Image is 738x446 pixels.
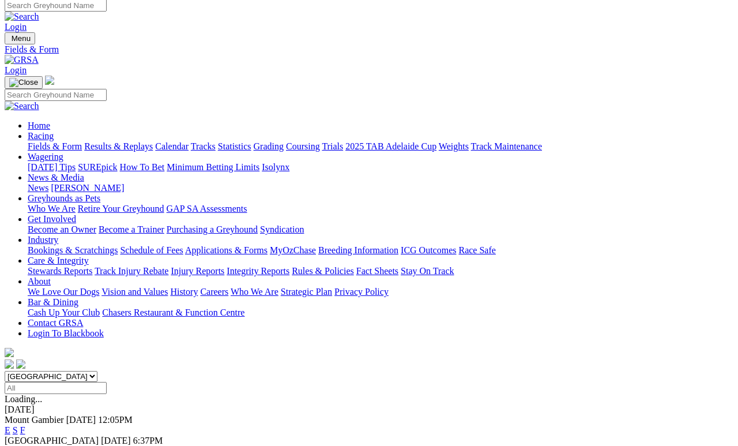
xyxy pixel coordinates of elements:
[101,436,131,445] span: [DATE]
[28,266,92,276] a: Stewards Reports
[28,224,96,234] a: Become an Owner
[28,204,733,214] div: Greyhounds as Pets
[28,193,100,203] a: Greyhounds as Pets
[5,44,733,55] a: Fields & Form
[13,425,18,435] a: S
[51,183,124,193] a: [PERSON_NAME]
[28,162,733,173] div: Wagering
[102,308,244,317] a: Chasers Restaurant & Function Centre
[5,65,27,75] a: Login
[99,224,164,234] a: Become a Trainer
[200,287,228,297] a: Careers
[28,141,82,151] a: Fields & Form
[28,308,100,317] a: Cash Up Your Club
[286,141,320,151] a: Coursing
[345,141,436,151] a: 2025 TAB Adelaide Cup
[28,214,76,224] a: Get Involved
[28,224,733,235] div: Get Involved
[28,245,118,255] a: Bookings & Scratchings
[28,183,733,193] div: News & Media
[28,276,51,286] a: About
[322,141,343,151] a: Trials
[28,121,50,130] a: Home
[170,287,198,297] a: History
[66,415,96,425] span: [DATE]
[28,256,89,265] a: Care & Integrity
[334,287,389,297] a: Privacy Policy
[28,328,104,338] a: Login To Blackbook
[5,404,733,415] div: [DATE]
[292,266,354,276] a: Rules & Policies
[401,266,454,276] a: Stay On Track
[12,34,31,43] span: Menu
[167,224,258,234] a: Purchasing a Greyhound
[439,141,469,151] a: Weights
[281,287,332,297] a: Strategic Plan
[20,425,25,435] a: F
[28,318,83,328] a: Contact GRSA
[98,415,133,425] span: 12:05PM
[167,162,259,172] a: Minimum Betting Limits
[5,436,99,445] span: [GEOGRAPHIC_DATA]
[5,22,27,32] a: Login
[171,266,224,276] a: Injury Reports
[5,55,39,65] img: GRSA
[167,204,247,213] a: GAP SA Assessments
[120,245,183,255] a: Schedule of Fees
[218,141,251,151] a: Statistics
[28,235,58,245] a: Industry
[28,297,78,307] a: Bar & Dining
[28,183,48,193] a: News
[28,204,76,213] a: Who We Are
[16,359,25,369] img: twitter.svg
[78,162,117,172] a: SUREpick
[5,348,14,357] img: logo-grsa-white.png
[95,266,168,276] a: Track Injury Rebate
[9,78,38,87] img: Close
[5,12,39,22] img: Search
[120,162,165,172] a: How To Bet
[471,141,542,151] a: Track Maintenance
[5,32,35,44] button: Toggle navigation
[28,173,84,182] a: News & Media
[191,141,216,151] a: Tracks
[28,131,54,141] a: Racing
[28,308,733,318] div: Bar & Dining
[84,141,153,151] a: Results & Replays
[5,415,64,425] span: Mount Gambier
[28,266,733,276] div: Care & Integrity
[5,89,107,101] input: Search
[260,224,304,234] a: Syndication
[231,287,278,297] a: Who We Are
[262,162,289,172] a: Isolynx
[318,245,398,255] a: Breeding Information
[45,76,54,85] img: logo-grsa-white.png
[270,245,316,255] a: MyOzChase
[254,141,284,151] a: Grading
[28,152,63,162] a: Wagering
[185,245,268,255] a: Applications & Forms
[356,266,398,276] a: Fact Sheets
[101,287,168,297] a: Vision and Values
[28,287,99,297] a: We Love Our Dogs
[401,245,456,255] a: ICG Outcomes
[5,76,43,89] button: Toggle navigation
[458,245,495,255] a: Race Safe
[227,266,289,276] a: Integrity Reports
[28,287,733,297] div: About
[78,204,164,213] a: Retire Your Greyhound
[28,162,76,172] a: [DATE] Tips
[155,141,189,151] a: Calendar
[5,101,39,111] img: Search
[5,394,42,404] span: Loading...
[5,359,14,369] img: facebook.svg
[5,382,107,394] input: Select date
[28,245,733,256] div: Industry
[5,425,10,435] a: E
[28,141,733,152] div: Racing
[133,436,163,445] span: 6:37PM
